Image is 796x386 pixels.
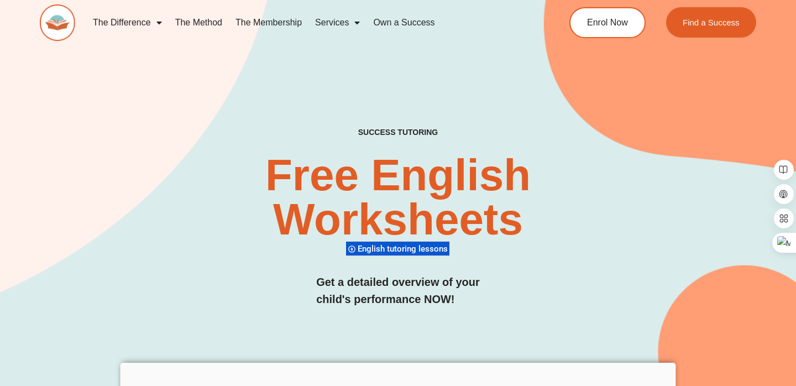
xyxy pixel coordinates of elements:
a: The Membership [229,10,308,35]
nav: Menu [86,10,528,35]
a: The Method [169,10,229,35]
span: Find a Success [683,18,740,27]
span: English tutoring lessons [358,244,451,254]
a: Own a Success [366,10,441,35]
h2: Free English Worksheets​ [161,153,634,242]
span: Enrol Now [587,18,628,27]
a: Enrol Now [569,7,646,38]
a: Find a Success [666,7,756,38]
a: Services [308,10,366,35]
a: The Difference [86,10,169,35]
h4: SUCCESS TUTORING​ [292,128,504,137]
div: English tutoring lessons [346,241,449,256]
h3: Get a detailed overview of your child's performance NOW! [316,274,480,308]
